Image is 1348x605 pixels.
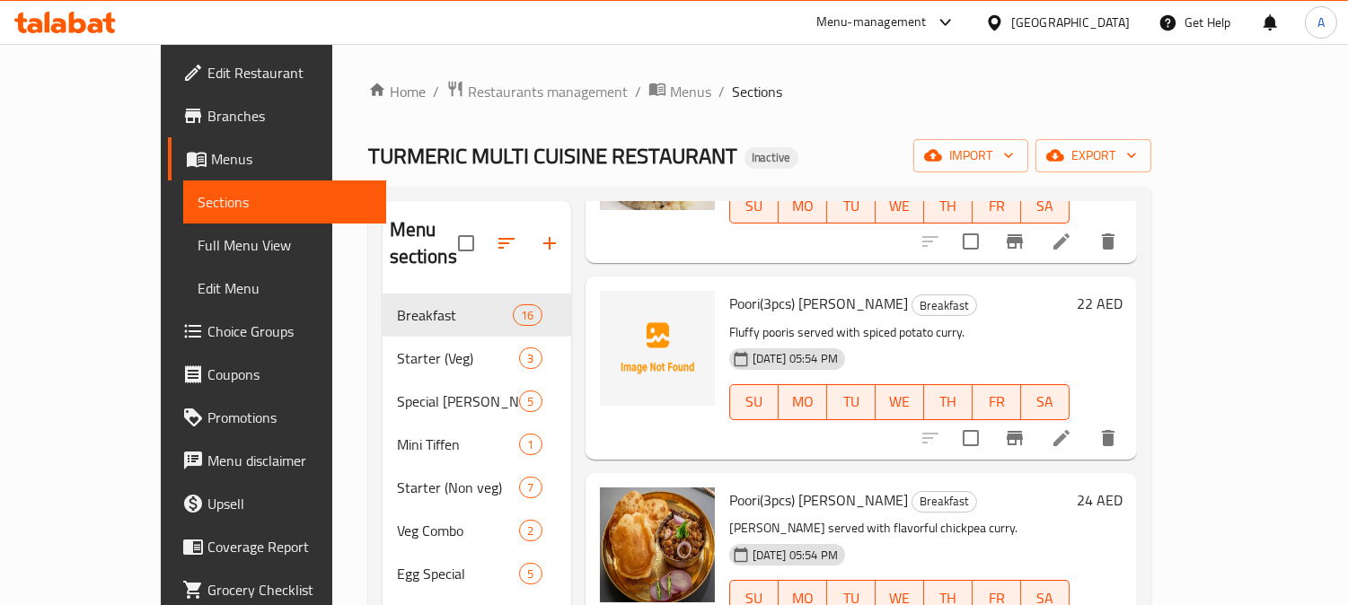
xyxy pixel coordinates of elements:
[183,267,386,310] a: Edit Menu
[732,81,783,102] span: Sections
[993,416,1036,460] button: Branch-specific-item
[397,390,520,412] span: Special [PERSON_NAME]
[207,493,372,514] span: Upsell
[383,552,571,595] div: Egg Special5
[670,81,711,102] span: Menus
[207,450,372,471] span: Menu disclaimer
[397,477,520,498] div: Starter (Non veg)
[928,145,1014,167] span: import
[383,337,571,380] div: Starter (Veg)3
[433,81,439,102] li: /
[207,105,372,127] span: Branches
[168,137,386,180] a: Menus
[168,310,386,353] a: Choice Groups
[514,307,541,324] span: 16
[779,384,827,420] button: MO
[520,479,541,496] span: 7
[883,193,917,219] span: WE
[207,62,372,83] span: Edit Restaurant
[1035,139,1151,172] button: export
[468,81,628,102] span: Restaurants management
[1028,193,1062,219] span: SA
[207,320,372,342] span: Choice Groups
[198,234,372,256] span: Full Menu View
[519,563,542,584] div: items
[520,350,541,367] span: 3
[198,191,372,213] span: Sections
[446,80,628,103] a: Restaurants management
[368,81,426,102] a: Home
[729,290,908,317] span: Poori(3pcs) [PERSON_NAME]
[648,80,711,103] a: Menus
[168,51,386,94] a: Edit Restaurant
[876,384,924,420] button: WE
[834,389,868,415] span: TU
[519,520,542,541] div: items
[729,517,1070,539] p: [PERSON_NAME] served with flavorful chickpea curry.
[745,547,845,564] span: [DATE] 05:54 PM
[737,193,771,219] span: SU
[912,295,976,316] span: Breakfast
[1011,13,1130,32] div: [GEOGRAPHIC_DATA]
[816,12,927,33] div: Menu-management
[383,423,571,466] div: Mini Tiffen1
[397,347,520,369] div: Starter (Veg)
[528,222,571,265] button: Add section
[913,139,1028,172] button: import
[931,389,965,415] span: TH
[519,434,542,455] div: items
[952,419,990,457] span: Select to update
[600,487,715,602] img: Poori(3pcs) Channa Masala
[924,384,973,420] button: TH
[168,353,386,396] a: Coupons
[447,224,485,262] span: Select all sections
[397,520,520,541] span: Veg Combo
[1021,384,1070,420] button: SA
[973,188,1021,224] button: FR
[183,180,386,224] a: Sections
[1077,291,1123,316] h6: 22 AED
[744,147,798,169] div: Inactive
[168,525,386,568] a: Coverage Report
[600,291,715,406] img: Poori(3pcs) Aloo Masala
[390,216,458,270] h2: Menu sections
[827,384,876,420] button: TU
[729,384,779,420] button: SU
[520,566,541,583] span: 5
[745,350,845,367] span: [DATE] 05:54 PM
[198,277,372,299] span: Edit Menu
[912,491,977,513] div: Breakfast
[368,80,1151,103] nav: breadcrumb
[168,482,386,525] a: Upsell
[729,321,1070,344] p: Fluffy pooris served with spiced potato curry.
[207,536,372,557] span: Coverage Report
[397,434,520,455] span: Mini Tiffen
[397,563,520,584] span: Egg Special
[368,136,737,176] span: TURMERIC MULTI CUISINE RESTAURANT
[931,193,965,219] span: TH
[207,579,372,601] span: Grocery Checklist
[883,389,917,415] span: WE
[519,477,542,498] div: items
[635,81,641,102] li: /
[779,188,827,224] button: MO
[1051,427,1072,449] a: Edit menu item
[737,389,771,415] span: SU
[207,364,372,385] span: Coupons
[1317,13,1325,32] span: A
[1050,145,1137,167] span: export
[827,188,876,224] button: TU
[168,439,386,482] a: Menu disclaimer
[397,304,514,326] span: Breakfast
[952,223,990,260] span: Select to update
[513,304,542,326] div: items
[519,347,542,369] div: items
[980,193,1014,219] span: FR
[980,389,1014,415] span: FR
[520,436,541,453] span: 1
[973,384,1021,420] button: FR
[876,188,924,224] button: WE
